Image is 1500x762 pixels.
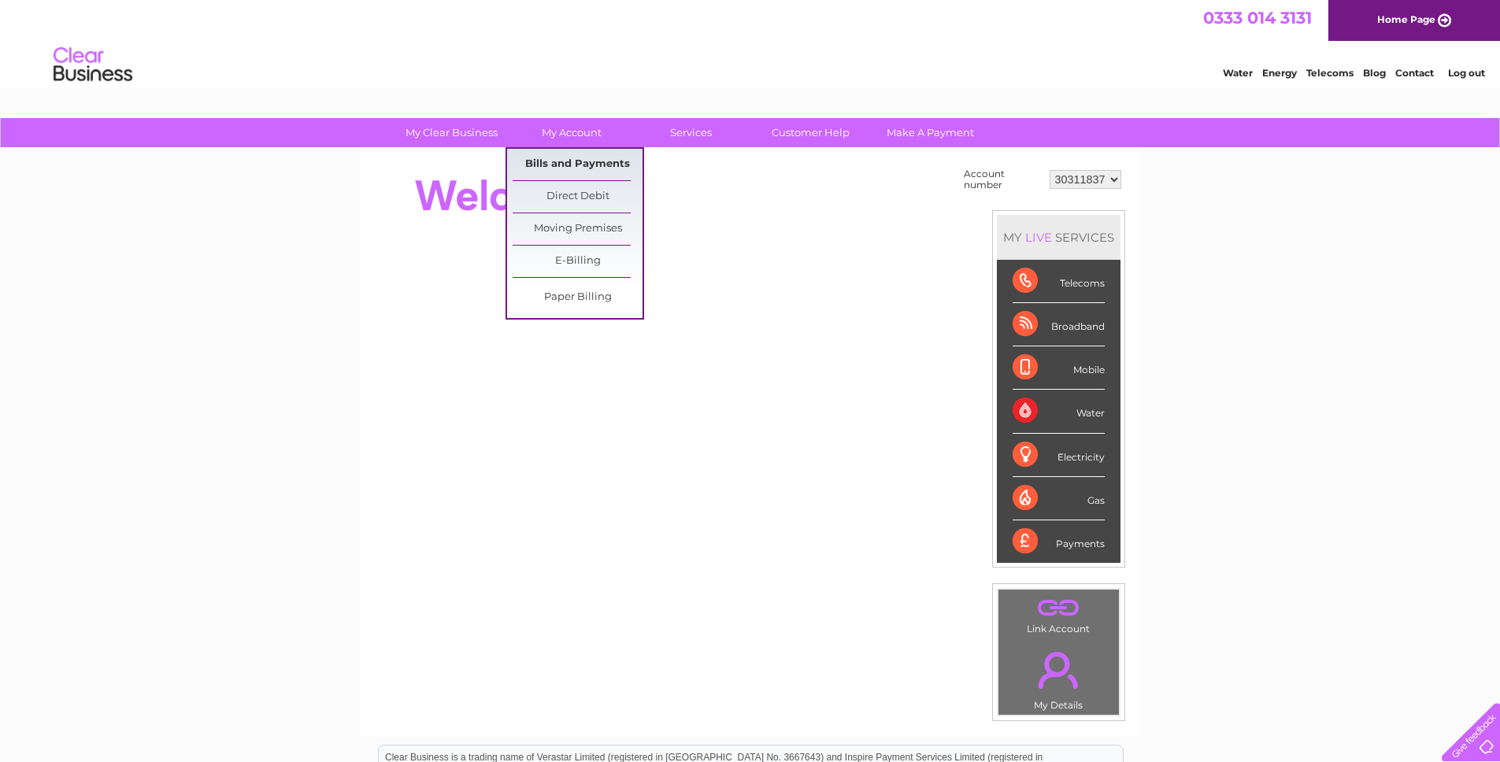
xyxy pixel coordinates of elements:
[1363,67,1386,79] a: Blog
[1306,67,1354,79] a: Telecoms
[513,246,643,277] a: E-Billing
[1013,303,1105,346] div: Broadband
[1223,67,1253,79] a: Water
[1013,346,1105,390] div: Mobile
[506,118,636,147] a: My Account
[1013,520,1105,563] div: Payments
[513,282,643,313] a: Paper Billing
[746,118,876,147] a: Customer Help
[998,589,1120,638] td: Link Account
[1002,642,1115,697] a: .
[1013,390,1105,433] div: Water
[379,9,1123,76] div: Clear Business is a trading name of Verastar Limited (registered in [GEOGRAPHIC_DATA] No. 3667643...
[1203,8,1312,28] a: 0333 014 3131
[1013,477,1105,520] div: Gas
[1022,230,1055,245] div: LIVE
[626,118,756,147] a: Services
[998,638,1120,716] td: My Details
[1395,67,1434,79] a: Contact
[513,213,643,245] a: Moving Premises
[960,165,1046,194] td: Account number
[1013,434,1105,477] div: Electricity
[1448,67,1485,79] a: Log out
[997,215,1120,260] div: MY SERVICES
[1262,67,1297,79] a: Energy
[53,41,133,89] img: logo.png
[387,118,517,147] a: My Clear Business
[513,181,643,213] a: Direct Debit
[1013,260,1105,303] div: Telecoms
[865,118,995,147] a: Make A Payment
[1002,594,1115,621] a: .
[513,149,643,180] a: Bills and Payments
